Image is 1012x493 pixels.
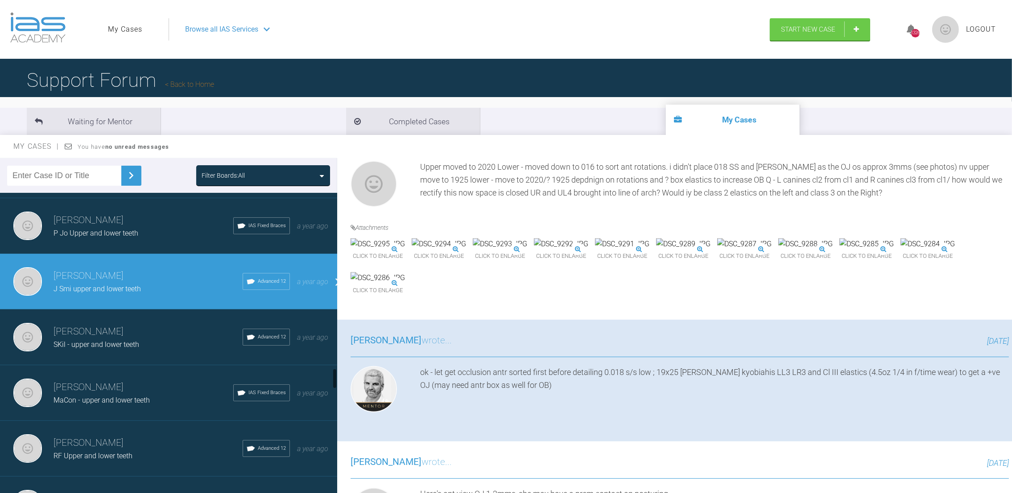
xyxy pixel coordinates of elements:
li: Waiting for Mentor [27,108,161,135]
span: Click to enlarge [656,249,710,263]
img: chevronRight.28bd32b0.svg [124,168,138,183]
h1: Support Forum [27,65,214,96]
img: DSC_9284.JPG [900,238,955,250]
span: Click to enlarge [778,249,833,263]
h3: [PERSON_NAME] [54,436,243,451]
img: Neil Fearns [351,161,397,207]
span: [DATE] [987,458,1009,468]
img: DSC_9291.JPG [595,238,649,250]
a: My Cases [108,24,142,35]
h3: [PERSON_NAME] [54,324,243,339]
input: Enter Case ID or Title [7,166,121,186]
img: DSC_9292.JPG [534,238,588,250]
span: MaCon - upper and lower teeth [54,396,150,404]
span: Click to enlarge [839,249,894,263]
span: [DATE] [987,336,1009,346]
a: Start New Case [770,18,870,41]
span: RF Upper and lower teeth [54,452,132,460]
span: a year ago [297,444,328,453]
img: Neil Fearns [13,434,42,463]
li: My Cases [666,105,800,135]
img: profile.png [932,16,959,43]
span: J Smi upper and lower teeth [54,285,141,293]
div: Filter Boards: All [202,171,245,180]
span: Click to enlarge [900,249,955,263]
span: Click to enlarge [351,249,405,263]
span: IAS Fixed Braces [248,222,286,230]
span: Click to enlarge [717,249,772,263]
span: Click to enlarge [351,284,405,297]
img: Ross Hobson [351,366,397,412]
span: P Jo Upper and lower teeth [54,229,138,237]
h3: wrote... [351,333,452,348]
img: DSC_9295.JPG [351,238,405,250]
img: logo-light.3e3ef733.png [10,12,66,43]
div: 1326 [911,29,920,37]
img: Neil Fearns [13,212,42,240]
img: DSC_9287.JPG [717,238,772,250]
img: Neil Fearns [13,379,42,407]
h3: [PERSON_NAME] [54,380,233,395]
span: Click to enlarge [412,249,466,263]
img: DSC_9293.JPG [473,238,527,250]
span: Click to enlarge [473,249,527,263]
a: Back to Home [165,80,214,89]
span: Advanced 12 [258,277,286,285]
h3: wrote... [351,455,452,470]
h3: [PERSON_NAME] [54,269,243,284]
li: Completed Cases [346,108,480,135]
span: SKil - upper and lower teeth [54,340,139,349]
span: a year ago [297,333,328,342]
span: a year ago [297,222,328,230]
img: DSC_9286.JPG [351,272,405,284]
span: Advanced 12 [258,444,286,452]
img: Neil Fearns [13,323,42,351]
img: DSC_9285.JPG [839,238,894,250]
span: My Cases [13,142,59,151]
span: Start New Case [781,25,835,33]
span: Click to enlarge [595,249,649,263]
strong: no unread messages [105,143,169,150]
span: [PERSON_NAME] [351,335,421,346]
span: Advanced 12 [258,333,286,341]
span: Browse all IAS Services [185,24,258,35]
span: a year ago [297,277,328,286]
img: DSC_9294.JPG [412,238,466,250]
h4: Attachments [351,223,1009,232]
h3: [PERSON_NAME] [54,213,233,228]
div: Upper moved to 2020 Lower - moved down to 016 to sort ant rotations. i didn't place 018 SS and [P... [420,161,1009,211]
span: You have [78,143,169,150]
a: Logout [966,24,996,35]
div: ok - let get occlusion antr sorted first before detailing 0.018 s/s low ; 19x25 [PERSON_NAME] kyo... [420,366,1009,416]
span: Click to enlarge [534,249,588,263]
img: Neil Fearns [13,267,42,296]
span: IAS Fixed Braces [248,389,286,397]
img: DSC_9289.JPG [656,238,710,250]
img: DSC_9288.JPG [778,238,833,250]
span: [PERSON_NAME] [351,456,421,467]
span: a year ago [297,389,328,397]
